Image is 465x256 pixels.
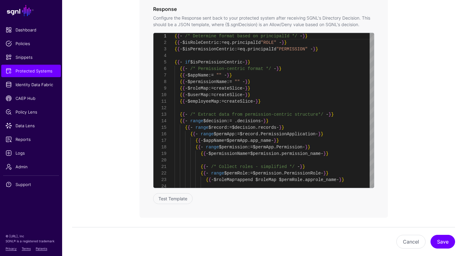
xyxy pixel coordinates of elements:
[208,73,214,78] span: :=
[245,60,247,65] span: }
[201,164,203,169] span: {
[266,119,268,123] span: }
[6,181,57,188] span: Support
[201,151,203,156] span: {
[1,78,61,91] a: Identity Data Fabric
[206,145,219,150] span: range
[281,151,321,156] span: permission_name
[188,79,227,84] span: $permissionName
[208,86,214,91] span: :=
[6,247,17,250] a: Privacy
[153,92,166,98] div: 10
[201,132,214,137] span: range
[242,92,245,97] span: -
[229,73,232,78] span: }
[6,54,57,60] span: Snippets
[211,164,294,169] span: /* Collect roles - simplified */
[180,60,182,65] span: -
[180,112,182,117] span: {
[237,177,302,182] span: append $roleMap $permRole
[1,37,61,50] a: Policies
[245,47,247,52] span: .
[331,112,334,117] span: }
[185,119,187,123] span: -
[248,171,253,176] span: :=
[153,15,374,28] p: Configure the Response sent back to your protected system after receiving SGNL's Directory Decisi...
[153,183,166,190] div: 24
[431,235,455,249] button: Save
[214,177,235,182] span: $roleMap
[336,177,339,182] span: -
[305,145,308,150] span: }
[153,72,166,79] div: 7
[302,177,305,182] span: .
[248,92,250,97] span: }
[211,177,213,182] span: -
[326,112,328,117] span: -
[1,92,61,105] a: CAEP Hub
[250,151,279,156] span: $permission
[313,47,315,52] span: }
[255,125,258,130] span: .
[177,60,180,65] span: {
[153,193,193,204] button: Test Template
[323,171,326,176] span: }
[232,125,255,130] span: $decision
[185,73,187,78] span: -
[153,111,166,118] div: 13
[274,138,276,143] span: }
[6,109,57,115] span: Policy Lens
[6,150,57,156] span: Logs
[214,132,235,137] span: $permApp
[153,98,166,105] div: 11
[208,125,227,130] span: $record
[1,106,61,118] a: Policy Lens
[248,151,250,156] span: =
[216,73,221,78] span: ""
[297,164,299,169] span: -
[180,47,182,52] span: -
[276,66,279,71] span: }
[261,132,315,137] span: PermissionApplication
[279,40,281,45] span: -
[326,171,328,176] span: }
[175,34,177,39] span: {
[321,151,323,156] span: -
[180,79,182,84] span: {
[208,92,214,97] span: :=
[153,137,166,144] div: 17
[188,92,208,97] span: $userMap
[219,145,247,150] span: $permission
[206,171,208,176] span: -
[188,86,208,91] span: $roleMap
[201,145,203,150] span: -
[248,86,250,91] span: }
[203,138,224,143] span: $appName
[182,40,219,45] span: $isRoleCentric
[153,151,166,157] div: 19
[153,177,166,183] div: 23
[182,66,185,71] span: {
[153,164,166,170] div: 21
[182,73,185,78] span: {
[235,119,237,123] span: .
[253,99,255,104] span: -
[153,46,166,53] div: 3
[6,27,57,33] span: Dashboard
[245,79,247,84] span: }
[208,151,248,156] span: $permissionName
[195,138,198,143] span: {
[214,92,242,97] span: createSlice
[258,125,276,130] span: records
[190,112,318,117] span: /* Extract data from permission-centric structure
[279,151,281,156] span: .
[274,66,276,71] span: -
[175,40,177,45] span: {
[235,79,240,84] span: ""
[1,119,61,132] a: Data Lens
[153,79,166,85] div: 8
[235,47,240,52] span: :=
[185,92,187,97] span: -
[188,99,219,104] span: $employeeMap
[302,34,305,39] span: }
